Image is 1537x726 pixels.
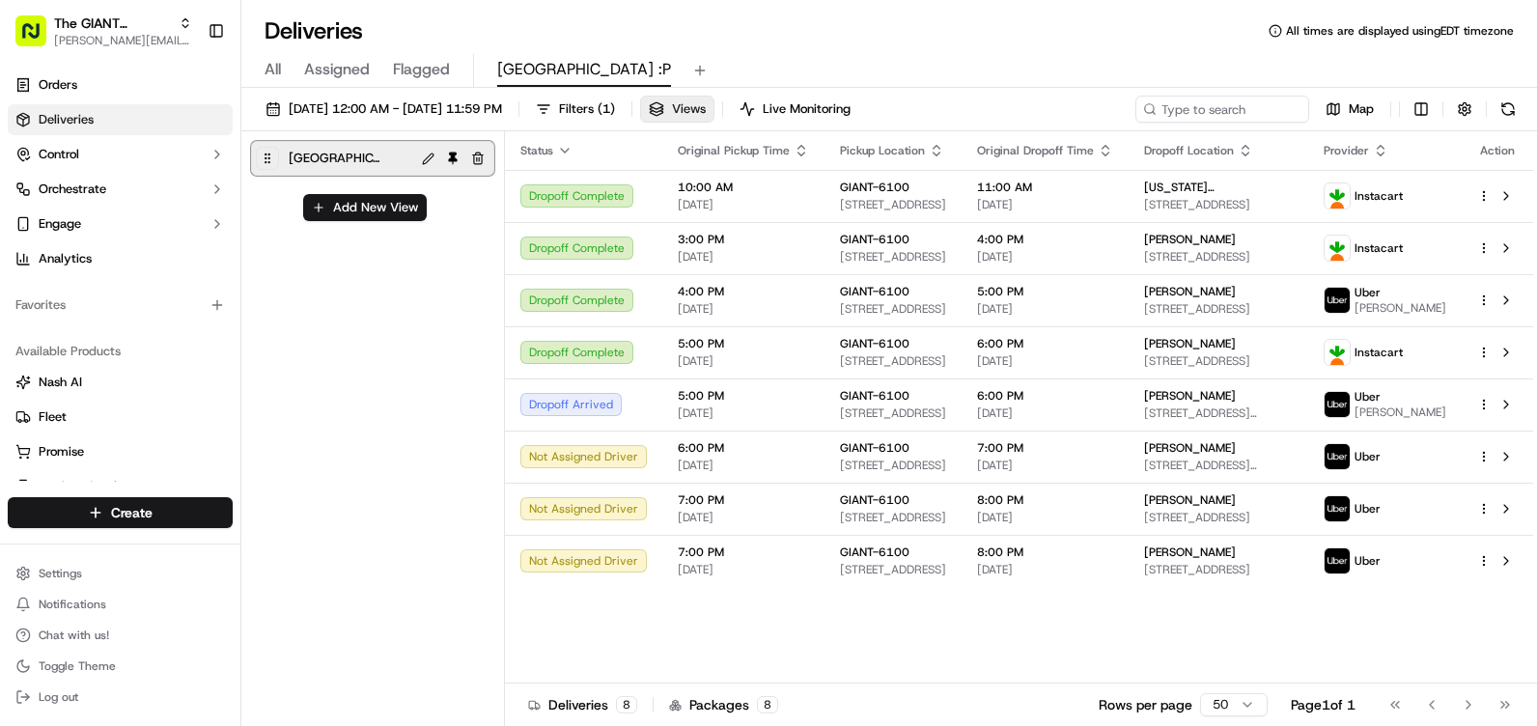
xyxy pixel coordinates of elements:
span: [DATE] [678,197,809,212]
a: Fleet [15,408,225,426]
img: 1736555255976-a54dd68f-1ca7-489b-9aae-adbdc363a1c4 [19,184,54,219]
span: [STREET_ADDRESS] [1144,249,1293,265]
div: Packages [669,695,778,714]
span: Orchestrate [39,181,106,198]
div: Action [1477,143,1518,158]
span: Orders [39,76,77,94]
span: 4:00 PM [977,232,1113,247]
button: Settings [8,560,233,587]
span: Uber [1355,389,1381,405]
span: [STREET_ADDRESS] [840,301,946,317]
button: Live Monitoring [731,96,859,123]
span: Pickup Location [840,143,925,158]
div: Past conversations [19,251,129,266]
span: [STREET_ADDRESS][PERSON_NAME] [1144,458,1293,473]
span: [STREET_ADDRESS] [840,510,946,525]
span: [DATE] [678,249,809,265]
div: 8 [616,696,637,713]
span: Map [1349,100,1374,118]
span: [GEOGRAPHIC_DATA] :P [497,58,671,81]
button: Chat with us! [8,622,233,649]
span: Assigned [304,58,370,81]
span: 6:00 PM [678,440,809,456]
span: Original Dropoff Time [977,143,1094,158]
span: Promise [39,443,84,461]
span: Flagged [393,58,450,81]
span: 10:00 AM [678,180,809,195]
button: Fleet [8,402,233,433]
div: 📗 [19,381,35,397]
span: [DATE] 12:00 AM - [DATE] 11:59 PM [289,100,502,118]
span: [STREET_ADDRESS] [840,197,946,212]
button: Create [8,497,233,528]
span: [DATE] [678,562,809,577]
span: Views [672,100,706,118]
button: Engage [8,209,233,239]
span: 6:00 PM [977,388,1113,404]
span: Log out [39,689,78,705]
button: Filters(1) [527,96,624,123]
span: [STREET_ADDRESS] [840,353,946,369]
img: profile_uber_ahold_partner.png [1325,288,1350,313]
span: [DATE] [977,405,1113,421]
span: [DATE] [977,301,1113,317]
span: Uber [1355,501,1381,517]
span: [PERSON_NAME] [1144,232,1236,247]
span: Instacart [1355,345,1403,360]
span: [STREET_ADDRESS] [1144,301,1293,317]
span: [STREET_ADDRESS] [840,458,946,473]
p: Rows per page [1099,695,1192,714]
span: Knowledge Base [39,379,148,399]
button: Promise [8,436,233,467]
p: Welcome 👋 [19,77,351,108]
button: Toggle Theme [8,653,233,680]
span: [PERSON_NAME] [1144,388,1236,404]
img: profile_instacart_ahold_partner.png [1325,183,1350,209]
button: Refresh [1495,96,1522,123]
span: Analytics [39,250,92,267]
span: GIANT-6100 [840,440,909,456]
a: Analytics [8,243,233,274]
span: [STREET_ADDRESS] [1144,510,1293,525]
button: Add New View [303,194,427,221]
a: Nash AI [15,374,225,391]
button: Log out [8,684,233,711]
div: Favorites [8,290,233,321]
span: ( 1 ) [598,100,615,118]
span: Notifications [39,597,106,612]
span: [DATE] [977,458,1113,473]
div: Deliveries [528,695,637,714]
span: Filters [559,100,615,118]
span: [DATE] [678,353,809,369]
span: [DATE] [678,510,809,525]
span: Uber [1355,449,1381,464]
span: Dropoff Location [1144,143,1234,158]
span: [STREET_ADDRESS] [1144,562,1293,577]
span: [DATE] [678,301,809,317]
span: Uber [1355,553,1381,569]
span: 3:00 PM [678,232,809,247]
span: Settings [39,566,82,581]
a: Promise [15,443,225,461]
button: Product Catalog [8,471,233,502]
span: Engage [39,215,81,233]
span: [STREET_ADDRESS] [840,249,946,265]
div: Available Products [8,336,233,367]
img: Nash [19,19,58,58]
span: 4:00 PM [678,284,809,299]
button: Views [640,96,714,123]
span: GIANT-6100 [840,336,909,351]
span: Live Monitoring [763,100,851,118]
span: [STREET_ADDRESS][PERSON_NAME] [1144,405,1293,421]
span: All times are displayed using EDT timezone [1286,23,1514,39]
span: Control [39,146,79,163]
span: 7:00 PM [678,544,809,560]
span: [DATE] [977,353,1113,369]
span: [STREET_ADDRESS] [840,562,946,577]
span: [DATE] [678,405,809,421]
span: [STREET_ADDRESS] [840,405,946,421]
span: [GEOGRAPHIC_DATA] :P [289,145,385,172]
span: GIANT-6100 [840,492,909,508]
span: Uber [1355,285,1381,300]
span: [DATE] [977,249,1113,265]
